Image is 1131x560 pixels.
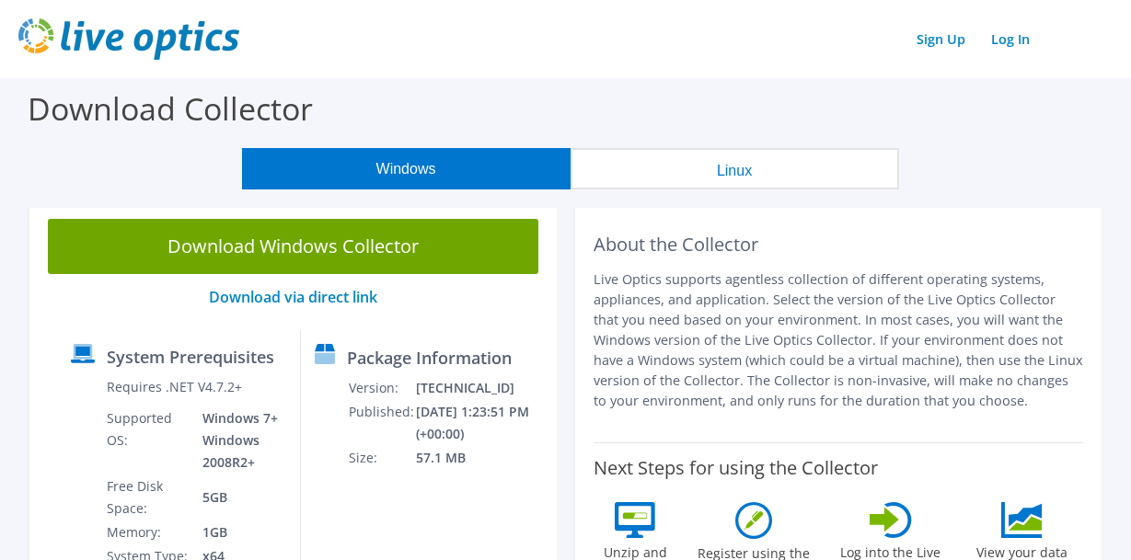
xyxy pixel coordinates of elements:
[189,474,286,520] td: 5GB
[28,87,313,130] label: Download Collector
[347,349,512,367] label: Package Information
[242,148,571,189] button: Windows
[209,287,377,307] a: Download via direct link
[18,18,239,60] img: live_optics_svg.svg
[107,378,242,396] label: Requires .NET V4.7.2+
[594,234,1084,256] h2: About the Collector
[107,348,274,366] label: System Prerequisites
[348,446,415,470] td: Size:
[348,400,415,446] td: Published:
[982,26,1039,52] a: Log In
[106,406,189,474] td: Supported OS:
[907,26,975,52] a: Sign Up
[594,269,1084,411] p: Live Optics supports agentless collection of different operating systems, appliances, and applica...
[415,446,548,470] td: 57.1 MB
[415,400,548,446] td: [DATE] 1:23:51 PM (+00:00)
[415,376,548,400] td: [TECHNICAL_ID]
[106,520,189,544] td: Memory:
[48,219,538,274] a: Download Windows Collector
[594,457,878,479] label: Next Steps for using the Collector
[571,148,899,189] button: Linux
[106,474,189,520] td: Free Disk Space:
[348,376,415,400] td: Version:
[189,520,286,544] td: 1GB
[189,406,286,474] td: Windows 7+ Windows 2008R2+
